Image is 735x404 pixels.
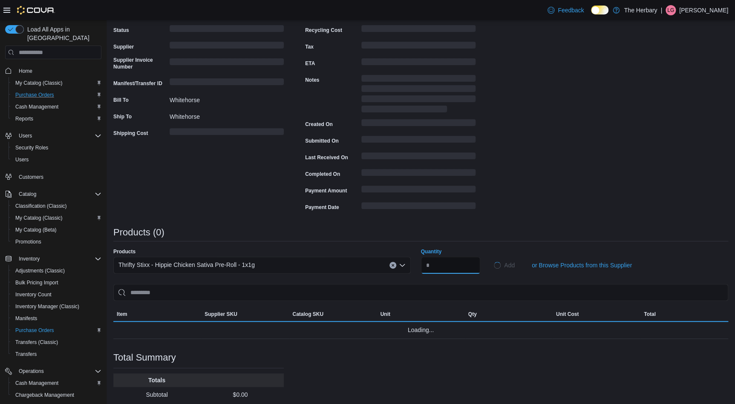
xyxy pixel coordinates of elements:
[361,27,476,34] span: Loading
[12,301,101,312] span: Inventory Manager (Classic)
[113,80,162,87] label: Manifest/Transfer ID
[12,237,101,247] span: Promotions
[490,257,518,274] button: LoadingAdd
[15,203,67,209] span: Classification (Classic)
[12,325,101,335] span: Purchase Orders
[9,236,105,248] button: Promotions
[19,174,43,181] span: Customers
[201,307,289,321] button: Supplier SKU
[9,265,105,277] button: Adjustments (Classic)
[468,311,477,318] span: Qty
[408,325,434,335] span: Loading...
[113,227,164,238] h3: Products (0)
[12,155,32,165] a: Users
[15,254,101,264] span: Inventory
[305,27,342,34] label: Recycling Cost
[15,156,29,163] span: Users
[12,78,101,88] span: My Catalog (Classic)
[15,115,33,122] span: Reports
[591,6,609,14] input: Dark Mode
[9,289,105,301] button: Inventory Count
[12,378,101,388] span: Cash Management
[12,102,62,112] a: Cash Management
[12,225,60,235] a: My Catalog (Beta)
[12,378,62,388] a: Cash Management
[305,187,347,194] label: Payment Amount
[9,277,105,289] button: Bulk Pricing Import
[377,307,464,321] button: Unit
[12,114,37,124] a: Reports
[15,80,63,86] span: My Catalog (Classic)
[12,102,101,112] span: Cash Management
[666,5,676,15] div: Louis Gagnon
[15,366,47,376] button: Operations
[9,324,105,336] button: Purchase Orders
[12,213,66,223] a: My Catalog (Classic)
[113,43,134,50] label: Supplier
[361,204,476,211] span: Loading
[679,5,728,15] p: [PERSON_NAME]
[305,121,333,128] label: Created On
[667,5,674,15] span: LG
[15,172,101,182] span: Customers
[9,89,105,101] button: Purchase Orders
[2,188,105,200] button: Catalog
[170,80,284,87] span: Loading
[15,279,58,286] span: Bulk Pricing Import
[15,92,54,98] span: Purchase Orders
[15,238,41,245] span: Promotions
[113,352,176,363] h3: Total Summary
[9,312,105,324] button: Manifests
[12,313,40,324] a: Manifests
[504,261,515,269] span: Add
[205,311,237,318] span: Supplier SKU
[553,307,640,321] button: Unit Cost
[493,261,502,270] span: Loading
[15,291,52,298] span: Inventory Count
[2,130,105,142] button: Users
[624,5,657,15] p: The Herbary
[389,262,396,269] button: Clear input
[12,266,101,276] span: Adjustments (Classic)
[170,130,284,137] span: Loading
[12,213,101,223] span: My Catalog (Classic)
[15,339,58,346] span: Transfers (Classic)
[9,212,105,224] button: My Catalog (Classic)
[170,110,284,120] div: Whitehorse
[24,25,101,42] span: Load All Apps in [GEOGRAPHIC_DATA]
[9,77,105,89] button: My Catalog (Classic)
[113,57,166,70] label: Supplier Invoice Number
[12,337,101,347] span: Transfers (Classic)
[12,390,78,400] a: Chargeback Management
[305,138,339,144] label: Submitted On
[640,307,728,321] button: Total
[644,311,656,318] span: Total
[19,368,44,375] span: Operations
[12,349,40,359] a: Transfers
[361,154,476,161] span: Loading
[19,255,40,262] span: Inventory
[2,64,105,77] button: Home
[117,311,127,318] span: Item
[170,93,284,103] div: Whitehorse
[305,154,348,161] label: Last Received On
[361,43,476,50] span: Loading
[361,138,476,144] span: Loading
[113,97,129,103] label: Bill To
[117,390,197,399] p: Subtotal
[361,60,476,67] span: Loading
[292,311,323,318] span: Catalog SKU
[15,380,58,387] span: Cash Management
[113,27,129,34] label: Status
[558,6,584,14] span: Feedback
[12,201,101,211] span: Classification (Classic)
[9,113,105,125] button: Reports
[170,43,284,50] span: Loading
[12,337,61,347] a: Transfers (Classic)
[15,366,101,376] span: Operations
[9,336,105,348] button: Transfers (Classic)
[15,267,65,274] span: Adjustments (Classic)
[305,171,340,178] label: Completed On
[15,131,101,141] span: Users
